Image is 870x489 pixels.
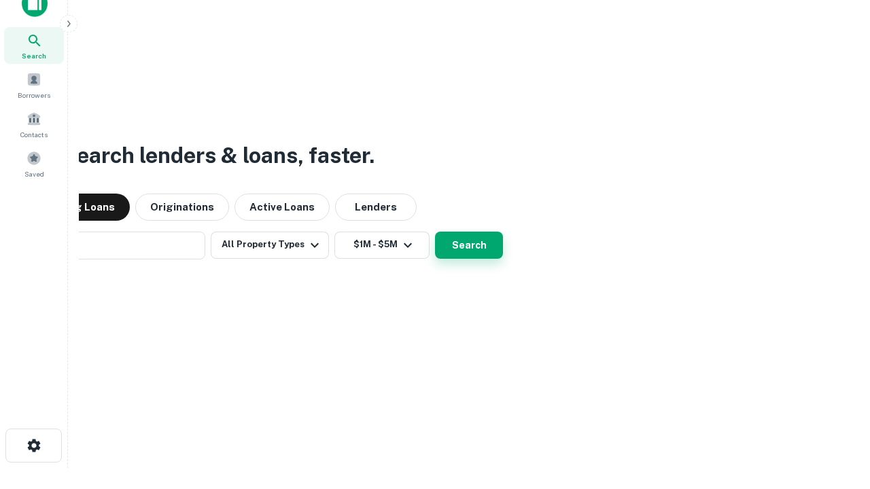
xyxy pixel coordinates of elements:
[211,232,329,259] button: All Property Types
[22,50,46,61] span: Search
[62,139,375,172] h3: Search lenders & loans, faster.
[20,129,48,140] span: Contacts
[4,145,64,182] a: Saved
[435,232,503,259] button: Search
[234,194,330,221] button: Active Loans
[335,194,417,221] button: Lenders
[4,106,64,143] a: Contacts
[24,168,44,179] span: Saved
[334,232,430,259] button: $1M - $5M
[4,27,64,64] a: Search
[18,90,50,101] span: Borrowers
[135,194,229,221] button: Originations
[802,380,870,446] iframe: Chat Widget
[4,67,64,103] a: Borrowers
